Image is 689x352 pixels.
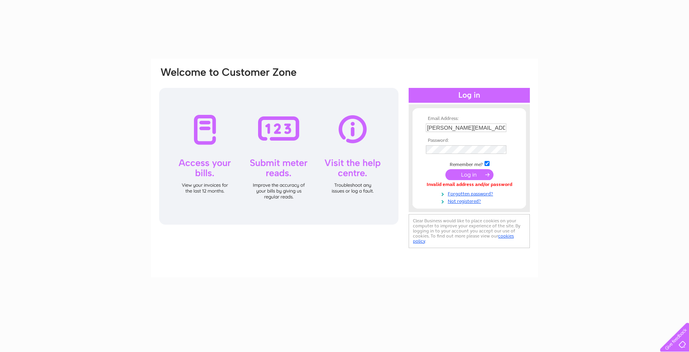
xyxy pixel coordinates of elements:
[426,197,515,204] a: Not registered?
[424,138,515,143] th: Password:
[413,233,514,244] a: cookies policy
[426,189,515,197] a: Forgotten password?
[424,160,515,168] td: Remember me?
[409,214,530,248] div: Clear Business would like to place cookies on your computer to improve your experience of the sit...
[445,169,493,180] input: Submit
[426,182,513,188] div: Invalid email address and/or password
[424,116,515,122] th: Email Address:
